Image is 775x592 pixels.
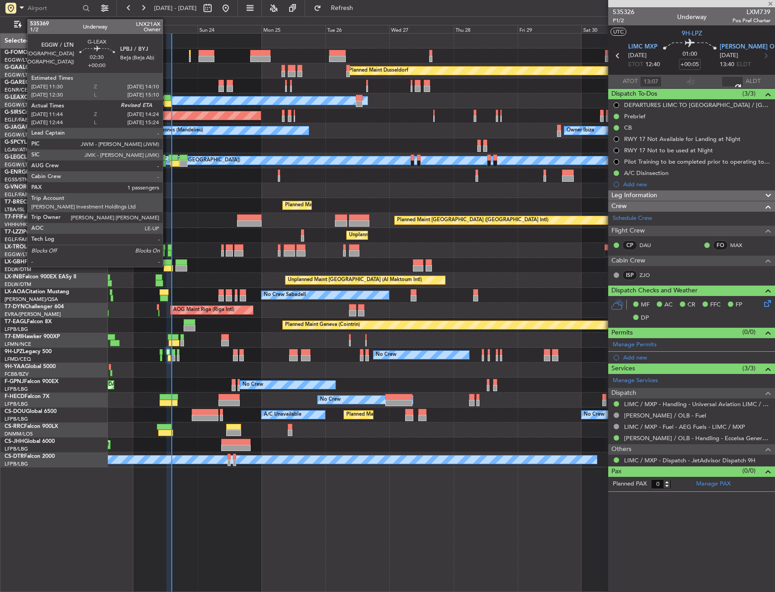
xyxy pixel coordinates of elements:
[5,170,56,175] a: G-ENRGPraetor 600
[623,180,770,188] div: Add new
[5,409,26,414] span: CS-DOU
[5,289,25,295] span: LX-AOA
[742,89,756,98] span: (3/3)
[623,354,770,361] div: Add new
[677,12,707,22] div: Underway
[5,424,24,429] span: CS-RRC
[613,7,635,17] span: 535326
[5,236,28,243] a: EGLF/FAB
[611,466,621,477] span: Pax
[742,364,756,373] span: (3/3)
[5,326,28,333] a: LFPB/LBG
[93,154,240,167] div: A/C Unavailable [GEOGRAPHIC_DATA] ([GEOGRAPHIC_DATA])
[5,110,57,115] a: G-SIRSCitation Excel
[5,95,74,100] a: G-LEAXCessna Citation XLS
[5,439,24,444] span: CS-JHH
[5,334,22,340] span: T7-EMI
[732,7,770,17] span: LXM739
[641,301,649,310] span: MF
[5,431,33,437] a: DNMM/LOS
[611,201,627,212] span: Crew
[5,379,58,384] a: F-GPNJFalcon 900EX
[624,434,770,442] a: [PERSON_NAME] / OLB - Handling - Eccelsa General Aviation [PERSON_NAME] / OLB
[624,135,741,143] div: RWY 17 Not Available for Landing at Night
[5,50,28,55] span: G-FOMO
[5,416,28,422] a: LFPB/LBG
[5,72,32,78] a: EGGW/LTN
[688,301,695,310] span: CR
[720,51,738,60] span: [DATE]
[264,288,306,302] div: No Crew Sabadell
[624,158,770,165] div: Pilot Training to be completed prior to operating to LFMD
[346,408,489,422] div: Planned Maint [GEOGRAPHIC_DATA] ([GEOGRAPHIC_DATA])
[623,77,638,86] span: ATOT
[5,140,53,145] a: G-SPCYLegacy 650
[683,50,697,59] span: 01:00
[613,17,635,24] span: P1/2
[262,25,325,33] div: Mon 25
[5,409,57,414] a: CS-DOUGlobal 6500
[736,60,751,69] span: ELDT
[5,116,28,123] a: EGLF/FAB
[325,25,389,33] div: Tue 26
[5,281,31,288] a: EDLW/DTM
[624,112,645,120] div: Prebrief
[5,95,24,100] span: G-LEAX
[622,270,637,280] div: ISP
[454,25,518,33] div: Thu 28
[5,244,24,250] span: LX-TRO
[5,394,49,399] a: F-HECDFalcon 7X
[611,256,645,266] span: Cabin Crew
[722,76,743,87] input: --:--
[5,371,29,378] a: FCBB/BZV
[696,480,731,489] a: Manage PAX
[613,214,652,223] a: Schedule Crew
[154,4,197,12] span: [DATE] - [DATE]
[5,379,24,384] span: F-GPNJ
[5,80,79,85] a: G-GARECessna Citation XLS+
[5,424,58,429] a: CS-RRCFalcon 900LX
[5,191,28,198] a: EGLF/FAB
[5,461,28,467] a: LFPB/LBG
[5,446,28,452] a: LFPB/LBG
[136,124,203,137] div: No Crew Cannes (Mandelieu)
[5,87,32,93] a: EGNR/CEG
[5,304,25,310] span: T7-DYN
[5,274,76,280] a: LX-INBFalcon 900EX EASy II
[5,65,79,70] a: G-GAALCessna Citation XLS+
[5,214,20,220] span: T7-FFI
[746,77,760,86] span: ALDT
[5,170,26,175] span: G-ENRG
[376,348,397,362] div: No Crew
[624,400,770,408] a: LIMC / MXP - Handling - Universal Aviation LIMC / MXP
[611,190,657,201] span: Leg Information
[624,169,668,177] div: A/C Disinsection
[285,318,360,332] div: Planned Maint Geneva (Cointrin)
[5,454,24,459] span: CS-DTR
[397,214,548,227] div: Planned Maint [GEOGRAPHIC_DATA] ([GEOGRAPHIC_DATA] Intl)
[198,25,262,33] div: Sun 24
[5,454,55,459] a: CS-DTRFalcon 2000
[5,184,27,190] span: G-VNOR
[736,301,742,310] span: FP
[624,423,745,431] a: LIMC / MXP - Fuel - AEG Fuels - LIMC / MXP
[5,356,31,363] a: LFMD/CEQ
[5,57,32,63] a: EGGW/LTN
[624,124,632,131] div: CB
[5,102,32,108] a: EGGW/LTN
[5,274,22,280] span: LX-INB
[5,334,60,340] a: T7-EMIHawker 900XP
[639,271,660,279] a: ZJO
[639,241,660,249] a: DAU
[28,1,80,15] input: Airport
[624,146,713,154] div: RWY 17 Not to be used at NIght
[5,125,25,130] span: G-JAGA
[611,388,636,398] span: Dispatch
[611,89,657,99] span: Dispatch To-Dos
[5,319,52,325] a: T7-EAGLFalcon 8X
[5,176,29,183] a: EGSS/STN
[628,51,647,60] span: [DATE]
[611,226,645,236] span: Flight Crew
[713,240,728,250] div: FO
[320,393,341,407] div: No Crew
